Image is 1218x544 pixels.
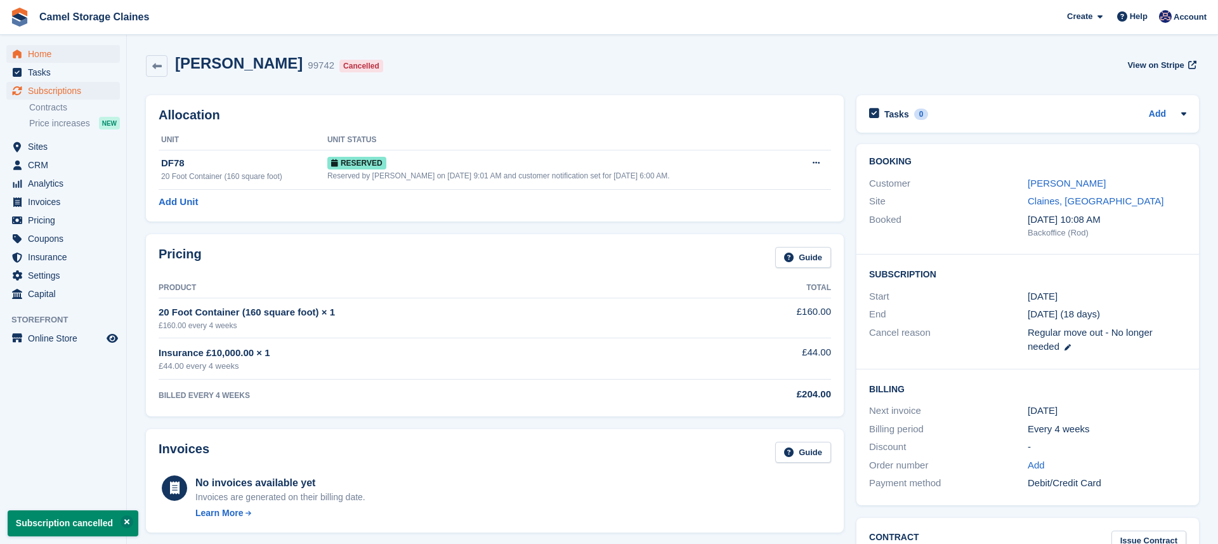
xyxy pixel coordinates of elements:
a: Guide [775,247,831,268]
a: menu [6,285,120,303]
th: Unit [159,130,327,150]
td: £44.00 [721,338,831,380]
div: Discount [869,440,1028,454]
div: Next invoice [869,404,1028,418]
span: Create [1067,10,1092,23]
h2: Pricing [159,247,202,268]
p: Subscription cancelled [8,510,138,536]
h2: Booking [869,157,1186,167]
th: Unit Status [327,130,795,150]
div: Debit/Credit Card [1028,476,1186,491]
div: 0 [914,109,929,120]
a: Contracts [29,102,120,114]
div: £204.00 [721,387,831,402]
a: menu [6,230,120,248]
a: [PERSON_NAME] [1028,178,1106,189]
div: Payment method [869,476,1028,491]
h2: [PERSON_NAME] [175,55,303,72]
a: Add [1149,107,1166,122]
div: Cancel reason [869,326,1028,354]
a: menu [6,329,120,347]
span: Tasks [28,63,104,81]
span: Home [28,45,104,63]
a: Guide [775,442,831,463]
div: [DATE] 10:08 AM [1028,213,1186,227]
a: Add Unit [159,195,198,209]
span: Account [1174,11,1207,23]
a: menu [6,45,120,63]
span: Capital [28,285,104,303]
span: CRM [28,156,104,174]
span: Settings [28,267,104,284]
a: Preview store [105,331,120,346]
div: Backoffice (Rod) [1028,227,1186,239]
div: Start [869,289,1028,304]
th: Total [721,278,831,298]
a: menu [6,211,120,229]
span: Storefront [11,314,126,326]
div: Insurance £10,000.00 × 1 [159,346,721,361]
span: Regular move out - No longer needed [1028,327,1153,352]
time: 2025-09-04 23:00:00 UTC [1028,289,1058,304]
div: DF78 [161,156,327,171]
div: Billing period [869,422,1028,437]
div: Cancelled [339,60,383,72]
span: Reserved [327,157,386,169]
h2: Subscription [869,267,1186,280]
div: Order number [869,458,1028,473]
h2: Tasks [884,109,909,120]
div: BILLED EVERY 4 WEEKS [159,390,721,401]
h2: Billing [869,382,1186,395]
h2: Invoices [159,442,209,463]
h2: Allocation [159,108,831,123]
span: Price increases [29,117,90,129]
a: menu [6,267,120,284]
div: Reserved by [PERSON_NAME] on [DATE] 9:01 AM and customer notification set for [DATE] 6:00 AM. [327,170,795,182]
span: Invoices [28,193,104,211]
div: [DATE] [1028,404,1186,418]
span: [DATE] (18 days) [1028,308,1100,319]
a: menu [6,63,120,81]
div: £44.00 every 4 weeks [159,360,721,373]
a: menu [6,138,120,156]
div: Site [869,194,1028,209]
div: End [869,307,1028,322]
a: Claines, [GEOGRAPHIC_DATA] [1028,196,1164,206]
a: menu [6,193,120,211]
span: View on Stripe [1127,59,1184,72]
div: Customer [869,176,1028,191]
span: Online Store [28,329,104,347]
span: Help [1130,10,1148,23]
span: Subscriptions [28,82,104,100]
div: 99742 [308,58,334,73]
span: Pricing [28,211,104,229]
div: Invoices are generated on their billing date. [195,491,365,504]
span: Sites [28,138,104,156]
div: Booked [869,213,1028,239]
a: Add [1028,458,1045,473]
a: menu [6,248,120,266]
div: 20 Foot Container (160 square foot) × 1 [159,305,721,320]
div: Learn More [195,507,243,520]
a: Price increases NEW [29,116,120,130]
div: £160.00 every 4 weeks [159,320,721,331]
div: - [1028,440,1186,454]
img: stora-icon-8386f47178a22dfd0bd8f6a31ec36ba5ce8667c1dd55bd0f319d3a0aa187defe.svg [10,8,29,27]
div: 20 Foot Container (160 square foot) [161,171,327,182]
div: No invoices available yet [195,475,365,491]
a: Learn More [195,507,365,520]
img: Rod [1159,10,1172,23]
span: Coupons [28,230,104,248]
th: Product [159,278,721,298]
a: menu [6,156,120,174]
td: £160.00 [721,298,831,338]
a: Camel Storage Claines [34,6,154,27]
span: Insurance [28,248,104,266]
span: Analytics [28,175,104,192]
a: View on Stripe [1122,55,1199,76]
a: menu [6,82,120,100]
a: menu [6,175,120,192]
div: Every 4 weeks [1028,422,1186,437]
div: NEW [99,117,120,129]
